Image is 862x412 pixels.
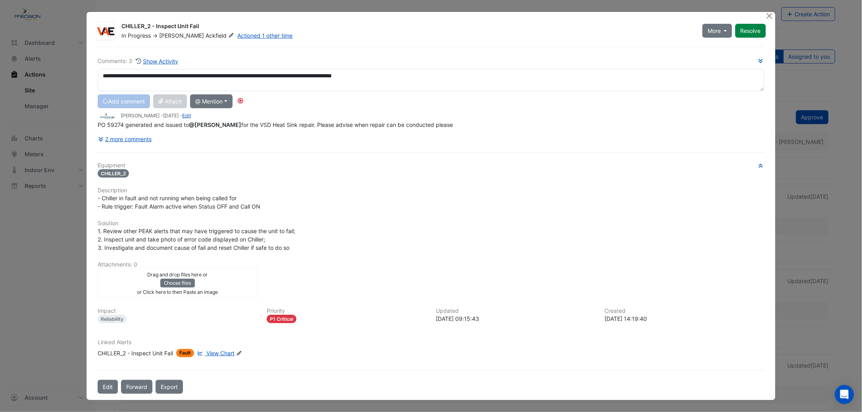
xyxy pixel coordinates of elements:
div: Tooltip anchor [237,97,244,104]
span: Fault [176,349,194,357]
span: In Progress [121,32,151,39]
div: P1 Critical [267,315,296,323]
div: CHILLER_2 - Inspect Unit Fail [121,22,693,32]
button: Resolve [735,24,766,38]
div: [DATE] 09:15:43 [436,314,595,323]
small: [PERSON_NAME] - - [121,112,191,119]
h6: Equipment [98,162,764,169]
div: CHILLER_2 - Inspect Unit Fail [98,349,173,357]
div: Open Intercom Messenger [835,385,854,404]
span: Ackfield [206,32,236,40]
h6: Solution [98,220,764,227]
h6: Attachments: 0 [98,261,764,268]
h6: Updated [436,308,595,314]
span: View Chart [206,350,235,356]
button: More [702,24,732,38]
button: Close [766,12,774,20]
button: @ Mention [190,94,233,108]
div: [DATE] 14:19:40 [605,314,764,323]
small: or Click here to then Paste an image [137,289,218,295]
button: 2 more comments [98,132,152,146]
img: VAE Group [96,27,115,35]
img: Precision Group [98,112,117,121]
span: CHILLER_2 [98,169,129,178]
h6: Impact [98,308,257,314]
h6: Description [98,187,764,194]
span: [PERSON_NAME] [159,32,204,39]
div: Reliability [98,315,127,323]
span: mclaydon@vaegroup.com.au [VAE Group] [189,121,241,128]
a: Export [156,380,183,394]
span: 2025-09-10 09:15:43 [163,113,179,119]
div: Comments: 3 [98,57,179,66]
span: PO 59274 generated and issued to for the VSD Heat Sink repair. Please advise when repair can be c... [98,121,453,128]
h6: Priority [267,308,426,314]
small: Drag and drop files here or [147,272,208,278]
fa-icon: Edit Linked Alerts [236,351,242,356]
button: Choose files [160,279,195,287]
h6: Created [605,308,764,314]
span: More [708,27,721,35]
button: Forward [121,380,152,394]
button: Show Activity [135,57,179,66]
a: Actioned 1 other time [238,32,293,39]
span: 1. Review other PEAK alerts that may have triggered to cause the unit to fail; 2. Inspect unit an... [98,228,297,251]
a: Edit [182,113,191,119]
a: View Chart [196,349,235,357]
button: Edit [98,380,118,394]
h6: Linked Alerts [98,339,764,346]
span: - Chiller in fault and not running when being called for - Rule trigger: Fault Alarm active when ... [98,195,260,210]
span: -> [152,32,158,39]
